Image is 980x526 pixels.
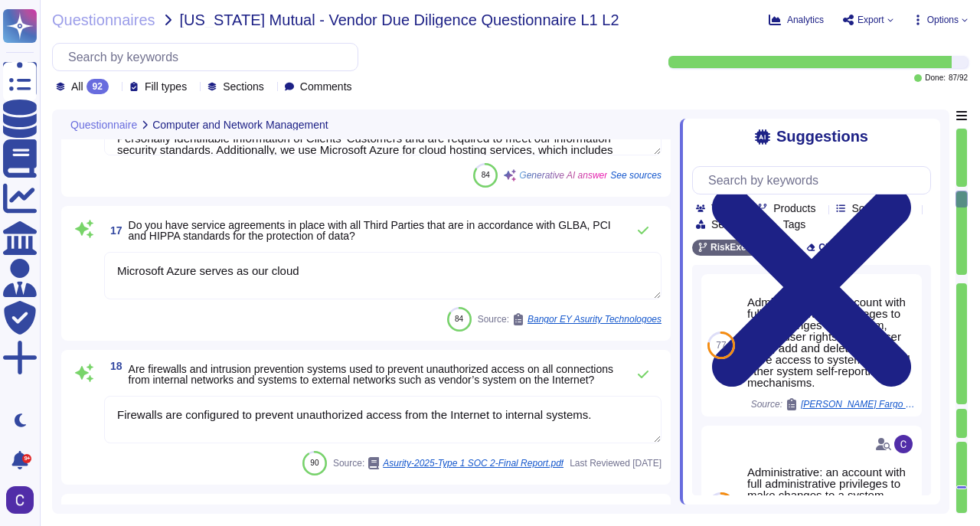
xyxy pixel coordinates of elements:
span: 18 [104,361,122,371]
button: Analytics [769,14,824,26]
span: [US_STATE] Mutual - Vendor Due Diligence Questionnaire L1 L2 [180,12,619,28]
span: Analytics [787,15,824,25]
span: Export [857,15,884,25]
input: Search by keywords [60,44,358,70]
div: 9+ [22,454,31,463]
span: Questionnaire [70,119,137,130]
span: Bangor EY Asurity Technologoes [528,315,661,324]
span: Last Reviewed [DATE] [570,459,661,468]
span: 77 [716,341,726,350]
span: Comments [300,81,352,92]
input: Search by keywords [701,167,930,194]
span: Sections [223,81,264,92]
span: Fill types [145,81,187,92]
span: See sources [610,171,661,180]
span: Do you have service agreements in place with all Third Parties that are in accordance with GLBA, ... [129,219,611,242]
span: Source: [478,313,661,325]
span: Generative AI answer [519,171,607,180]
button: user [3,483,44,517]
span: 17 [104,225,122,236]
span: 84 [482,171,490,179]
textarea: Microsoft Azure serves as our cloud [104,252,661,299]
span: Options [927,15,959,25]
div: 92 [87,79,109,94]
span: Are firewalls and intrusion prevention systems used to prevent unauthorized access on all connect... [129,363,613,386]
span: Questionnaires [52,12,155,28]
img: user [6,486,34,514]
span: Computer and Network Management [152,119,328,130]
span: Done: [925,74,946,82]
span: 87 / 92 [949,74,968,82]
span: Asurity-2025-Type 1 SOC 2-Final Report.pdf [383,459,563,468]
span: Source: [333,457,563,469]
img: user [894,435,913,453]
span: 90 [310,459,318,467]
textarea: Firewalls are configured to prevent unauthorized access from the Internet to internal systems. [104,396,661,443]
span: 84 [455,315,463,323]
span: All [71,81,83,92]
